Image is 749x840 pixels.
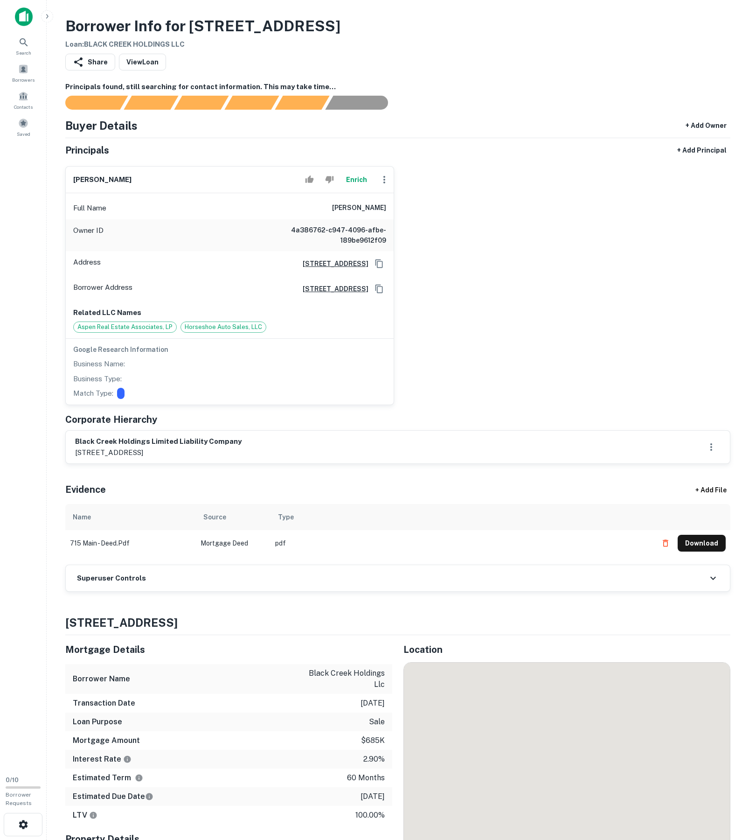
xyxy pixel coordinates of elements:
[275,96,329,110] div: Principals found, still searching for contact information. This may take time...
[73,698,135,709] h6: Transaction Date
[3,114,44,140] a: Saved
[73,257,101,271] p: Address
[321,170,338,189] button: Reject
[347,772,385,784] p: 60 months
[73,791,153,802] h6: Estimated Due Date
[403,643,730,657] h5: Location
[196,530,270,556] td: Mortgage Deed
[326,96,399,110] div: AI fulfillment process complete.
[65,39,340,50] h6: Loan : BLACK CREEK HOLDINGS LLC
[74,322,176,332] span: Aspen Real Estate Associates, LP
[65,15,340,37] h3: Borrower Info for [STREET_ADDRESS]
[181,322,266,332] span: Horseshoe Auto Sales, LLC
[65,530,196,556] td: 715 main - deed.pdf
[274,225,386,245] h6: 4a386762-c947-4096-afbe-189be9612f09
[678,482,743,498] div: + Add File
[73,735,140,746] h6: Mortgage Amount
[73,358,125,370] p: Business Name:
[65,143,109,157] h5: Principals
[73,225,104,245] p: Owner ID
[15,7,33,26] img: capitalize-icon.png
[270,530,652,556] td: pdf
[174,96,229,110] div: Documents found, AI parsing details...
[361,791,385,802] p: [DATE]
[657,536,674,551] button: Delete file
[196,504,270,530] th: Source
[65,483,106,497] h5: Evidence
[65,643,392,657] h5: Mortgage Details
[65,117,138,134] h4: Buyer Details
[73,175,132,185] h6: [PERSON_NAME]
[73,282,132,296] p: Borrower Address
[3,33,44,58] a: Search
[73,673,130,685] h6: Borrower Name
[301,170,318,189] button: Accept
[124,96,178,110] div: Your request is received and processing...
[73,203,106,214] p: Full Name
[361,735,385,746] p: $685k
[73,754,132,765] h6: Interest Rate
[73,373,122,385] p: Business Type:
[73,307,386,318] p: Related LLC Names
[3,60,44,85] a: Borrowers
[65,413,157,427] h5: Corporate Hierarchy
[75,447,242,458] p: [STREET_ADDRESS]
[73,388,113,399] p: Match Type:
[224,96,279,110] div: Principals found, AI now looking for contact information...
[123,755,132,763] svg: The interest rates displayed on the website are for informational purposes only and may be report...
[341,170,371,189] button: Enrich
[301,668,385,690] p: black creek holdings llc
[77,573,146,584] h6: Superuser Controls
[363,754,385,765] p: 2.90%
[673,142,730,159] button: + Add Principal
[372,282,386,296] button: Copy Address
[682,117,730,134] button: + Add Owner
[17,130,30,138] span: Saved
[73,772,143,784] h6: Estimated Term
[65,504,730,565] div: scrollable content
[89,811,97,819] svg: LTVs displayed on the website are for informational purposes only and may be reported incorrectly...
[355,810,385,821] p: 100.00%
[73,511,91,523] div: Name
[3,87,44,112] a: Contacts
[75,436,242,447] h6: black creek holdings limited liability company
[54,96,124,110] div: Sending borrower request to AI...
[145,792,153,801] svg: Estimate is based on a standard schedule for this type of loan.
[361,698,385,709] p: [DATE]
[678,535,726,552] button: Download
[119,54,166,70] a: ViewLoan
[270,504,652,530] th: Type
[16,49,31,56] span: Search
[702,765,749,810] iframe: Chat Widget
[369,716,385,728] p: sale
[135,774,143,782] svg: Term is based on a standard schedule for this type of loan.
[65,54,115,70] button: Share
[12,76,35,84] span: Borrowers
[65,82,730,92] h6: Principals found, still searching for contact information. This may take time...
[278,511,294,523] div: Type
[372,257,386,271] button: Copy Address
[203,511,226,523] div: Source
[65,504,196,530] th: Name
[73,716,122,728] h6: Loan Purpose
[295,259,368,269] a: [STREET_ADDRESS]
[73,810,97,821] h6: LTV
[6,777,19,784] span: 0 / 10
[332,203,386,214] h6: [PERSON_NAME]
[73,344,386,355] h6: Google Research Information
[65,614,730,631] h4: [STREET_ADDRESS]
[14,103,33,111] span: Contacts
[295,284,368,294] a: [STREET_ADDRESS]
[6,791,32,806] span: Borrower Requests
